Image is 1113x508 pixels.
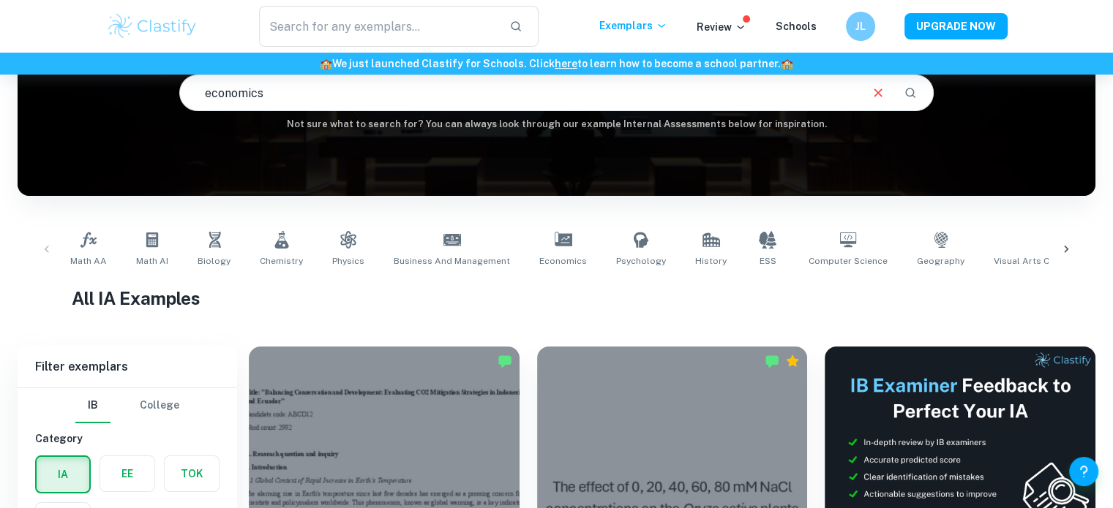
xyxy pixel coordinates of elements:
[140,388,179,423] button: College
[539,254,587,268] span: Economics
[846,12,875,41] button: JL
[136,254,168,268] span: Math AI
[898,80,923,105] button: Search
[75,388,179,423] div: Filter type choice
[864,79,892,107] button: Clear
[72,285,1042,311] h1: All IA Examples
[765,354,779,368] img: Marked
[781,58,793,69] span: 🏫
[18,346,237,387] h6: Filter exemplars
[70,254,107,268] span: Math AA
[198,254,231,268] span: Biology
[320,58,332,69] span: 🏫
[180,72,858,113] input: E.g. player arrangements, enthalpy of combustion, analysis of a big city...
[394,254,510,268] span: Business and Management
[35,431,220,447] h6: Category
[106,12,199,41] img: Clastify logo
[760,254,776,268] span: ESS
[75,388,110,423] button: IB
[697,19,746,35] p: Review
[3,56,1110,72] h6: We just launched Clastify for Schools. Click to learn how to become a school partner.
[809,254,888,268] span: Computer Science
[37,457,89,492] button: IA
[1069,457,1098,486] button: Help and Feedback
[555,58,577,69] a: here
[904,13,1008,39] button: UPGRADE NOW
[165,456,219,491] button: TOK
[18,117,1095,132] h6: Not sure what to search for? You can always look through our example Internal Assessments below f...
[100,456,154,491] button: EE
[917,254,964,268] span: Geography
[260,254,303,268] span: Chemistry
[599,18,667,34] p: Exemplars
[852,18,869,34] h6: JL
[695,254,727,268] span: History
[498,354,512,368] img: Marked
[332,254,364,268] span: Physics
[785,354,800,368] div: Premium
[616,254,666,268] span: Psychology
[259,6,498,47] input: Search for any exemplars...
[776,20,817,32] a: Schools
